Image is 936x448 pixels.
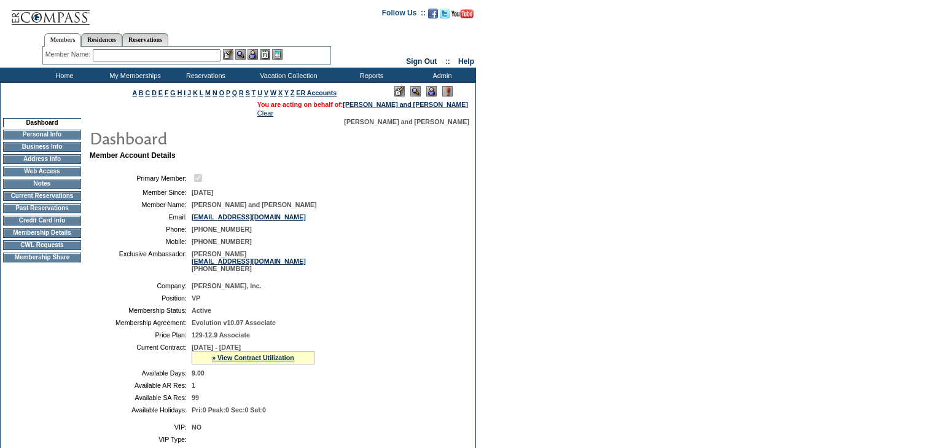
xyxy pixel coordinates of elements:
[223,49,233,60] img: b_edit.gif
[95,201,187,208] td: Member Name:
[192,394,199,401] span: 99
[192,226,252,233] span: [PHONE_NUMBER]
[219,89,224,96] a: O
[264,89,268,96] a: V
[382,7,426,22] td: Follow Us ::
[232,89,237,96] a: Q
[45,49,93,60] div: Member Name:
[405,68,476,83] td: Admin
[272,49,283,60] img: b_calculator.gif
[260,49,270,60] img: Reservations
[291,89,295,96] a: Z
[95,382,187,389] td: Available AR Res:
[278,89,283,96] a: X
[192,201,317,208] span: [PERSON_NAME] and [PERSON_NAME]
[257,101,468,108] span: You are acting on behalf of:
[95,369,187,377] td: Available Days:
[89,125,335,150] img: pgTtlDashboard.gif
[213,89,217,96] a: N
[442,86,453,96] img: Log Concern/Member Elevation
[212,354,294,361] a: » View Contract Utilization
[44,33,82,47] a: Members
[246,89,250,96] a: S
[95,226,187,233] td: Phone:
[3,142,81,152] td: Business Info
[95,406,187,414] td: Available Holidays:
[152,89,157,96] a: D
[177,89,182,96] a: H
[95,307,187,314] td: Membership Status:
[192,189,213,196] span: [DATE]
[187,89,191,96] a: J
[239,89,244,96] a: R
[192,307,211,314] span: Active
[428,9,438,18] img: Become our fan on Facebook
[192,294,200,302] span: VP
[193,89,198,96] a: K
[95,319,187,326] td: Membership Agreement:
[192,406,266,414] span: Pri:0 Peak:0 Sec:0 Sel:0
[95,294,187,302] td: Position:
[139,89,144,96] a: B
[248,49,258,60] img: Impersonate
[458,57,474,66] a: Help
[240,68,335,83] td: Vacation Collection
[145,89,150,96] a: C
[445,57,450,66] span: ::
[3,228,81,238] td: Membership Details
[3,191,81,201] td: Current Reservations
[192,423,201,431] span: NO
[3,179,81,189] td: Notes
[192,250,306,272] span: [PERSON_NAME] [PHONE_NUMBER]
[95,436,187,443] td: VIP Type:
[440,12,450,20] a: Follow us on Twitter
[284,89,289,96] a: Y
[170,89,175,96] a: G
[205,89,211,96] a: M
[192,213,306,221] a: [EMAIL_ADDRESS][DOMAIN_NAME]
[95,331,187,339] td: Price Plan:
[235,49,246,60] img: View
[3,167,81,176] td: Web Access
[428,12,438,20] a: Become our fan on Facebook
[90,151,176,160] b: Member Account Details
[3,203,81,213] td: Past Reservations
[81,33,122,46] a: Residences
[95,250,187,272] td: Exclusive Ambassador:
[3,240,81,250] td: CWL Requests
[343,101,468,108] a: [PERSON_NAME] and [PERSON_NAME]
[165,89,169,96] a: F
[226,89,230,96] a: P
[158,89,163,96] a: E
[95,423,187,431] td: VIP:
[270,89,276,96] a: W
[3,253,81,262] td: Membership Share
[95,394,187,401] td: Available SA Res:
[394,86,405,96] img: Edit Mode
[252,89,256,96] a: T
[3,154,81,164] td: Address Info
[95,344,187,364] td: Current Contract:
[95,282,187,289] td: Company:
[192,331,250,339] span: 129-12.9 Associate
[406,57,437,66] a: Sign Out
[98,68,169,83] td: My Memberships
[451,9,474,18] img: Subscribe to our YouTube Channel
[192,282,262,289] span: [PERSON_NAME], Inc.
[169,68,240,83] td: Reservations
[3,216,81,226] td: Credit Card Info
[192,257,306,265] a: [EMAIL_ADDRESS][DOMAIN_NAME]
[3,118,81,127] td: Dashboard
[257,89,262,96] a: U
[257,109,273,117] a: Clear
[95,238,187,245] td: Mobile:
[296,89,337,96] a: ER Accounts
[95,189,187,196] td: Member Since:
[28,68,98,83] td: Home
[3,130,81,140] td: Personal Info
[192,382,195,389] span: 1
[440,9,450,18] img: Follow us on Twitter
[335,68,405,83] td: Reports
[426,86,437,96] img: Impersonate
[184,89,185,96] a: I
